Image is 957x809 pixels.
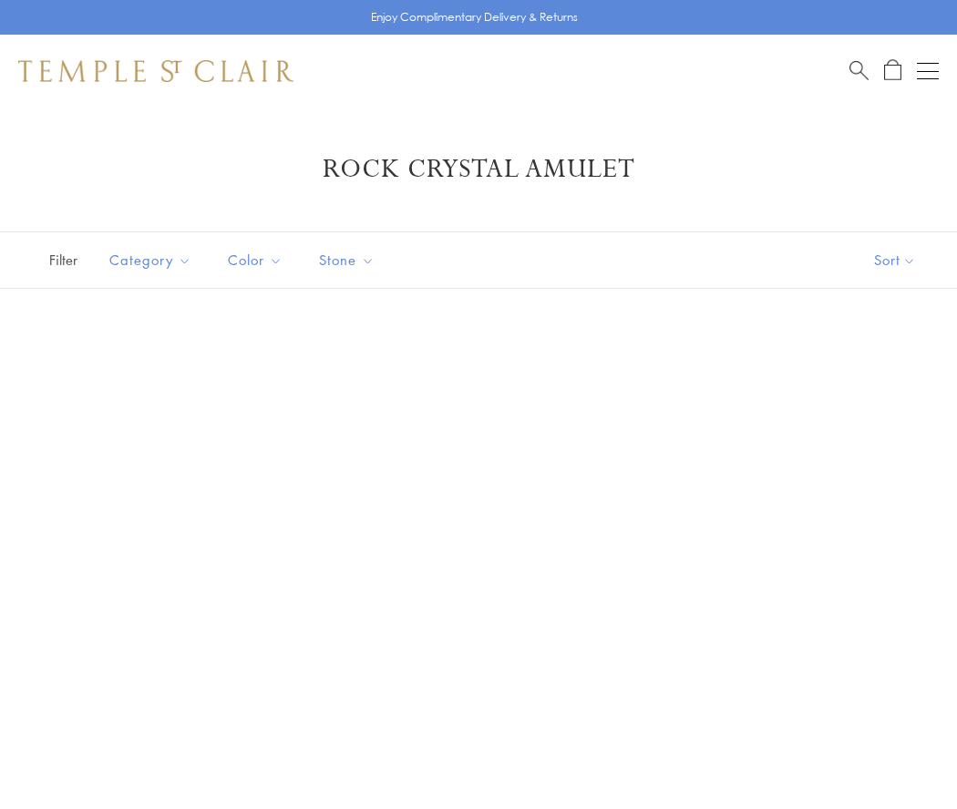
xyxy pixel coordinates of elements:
[18,60,293,82] img: Temple St. Clair
[833,232,957,288] button: Show sort by
[849,59,869,82] a: Search
[371,8,578,26] p: Enjoy Complimentary Delivery & Returns
[214,240,296,281] button: Color
[46,153,911,186] h1: Rock Crystal Amulet
[917,60,939,82] button: Open navigation
[305,240,388,281] button: Stone
[100,249,205,271] span: Category
[96,240,205,281] button: Category
[310,249,388,271] span: Stone
[884,59,901,82] a: Open Shopping Bag
[219,249,296,271] span: Color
